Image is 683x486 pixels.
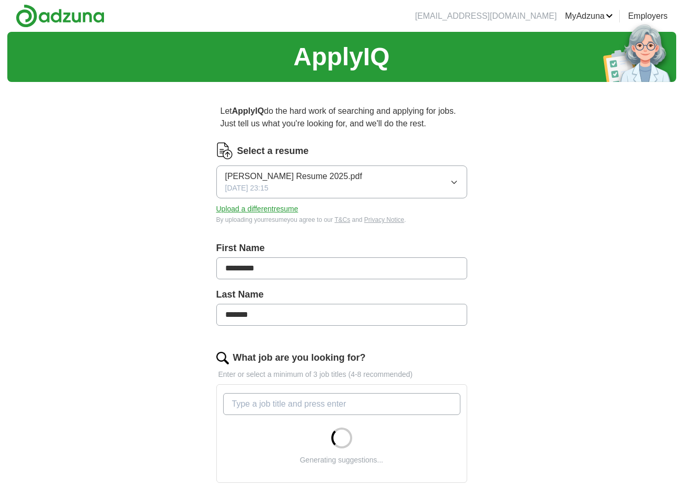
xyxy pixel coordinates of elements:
p: Let do the hard work of searching and applying for jobs. Just tell us what you're looking for, an... [216,101,467,134]
label: What job are you looking for? [233,351,366,365]
li: [EMAIL_ADDRESS][DOMAIN_NAME] [415,10,557,22]
input: Type a job title and press enter [223,393,460,415]
a: Privacy Notice [364,216,404,223]
p: Enter or select a minimum of 3 job titles (4-8 recommended) [216,369,467,380]
strong: ApplyIQ [232,106,264,115]
span: [DATE] 23:15 [225,183,269,194]
a: T&Cs [334,216,350,223]
button: [PERSON_NAME] Resume 2025.pdf[DATE] 23:15 [216,165,467,198]
span: [PERSON_NAME] Resume 2025.pdf [225,170,362,183]
img: Adzuna logo [16,4,105,28]
a: MyAdzuna [565,10,613,22]
div: By uploading your resume you agree to our and . [216,215,467,224]
div: Generating suggestions... [300,455,384,466]
label: Last Name [216,288,467,302]
img: CV Icon [216,143,233,159]
h1: ApplyIQ [293,38,389,76]
label: Select a resume [237,144,309,158]
label: First Name [216,241,467,255]
button: Upload a differentresume [216,204,298,215]
a: Employers [628,10,668,22]
img: search.png [216,352,229,364]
